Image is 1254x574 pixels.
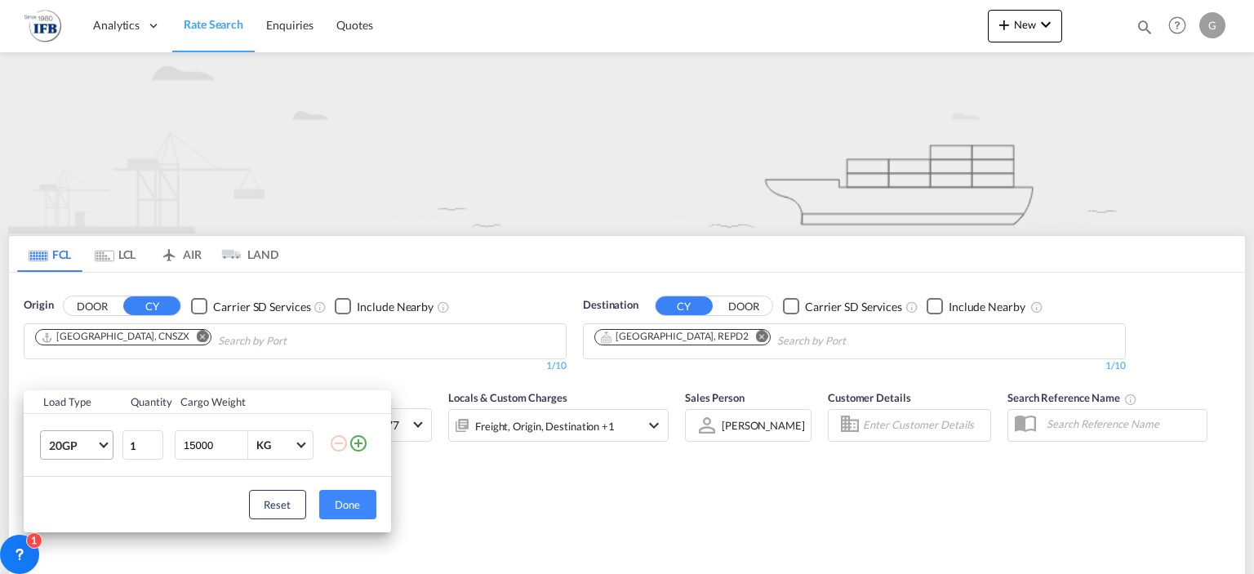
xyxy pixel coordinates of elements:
th: Load Type [24,390,121,414]
md-icon: icon-plus-circle-outline [349,434,368,453]
input: Enter Weight [182,431,247,459]
md-icon: icon-minus-circle-outline [329,434,349,453]
button: Done [319,490,376,519]
input: Qty [122,430,163,460]
button: Reset [249,490,306,519]
span: 20GP [49,438,96,454]
th: Quantity [121,390,171,414]
div: KG [256,438,271,452]
div: Cargo Weight [180,394,319,409]
md-select: Choose: 20GP [40,430,113,460]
